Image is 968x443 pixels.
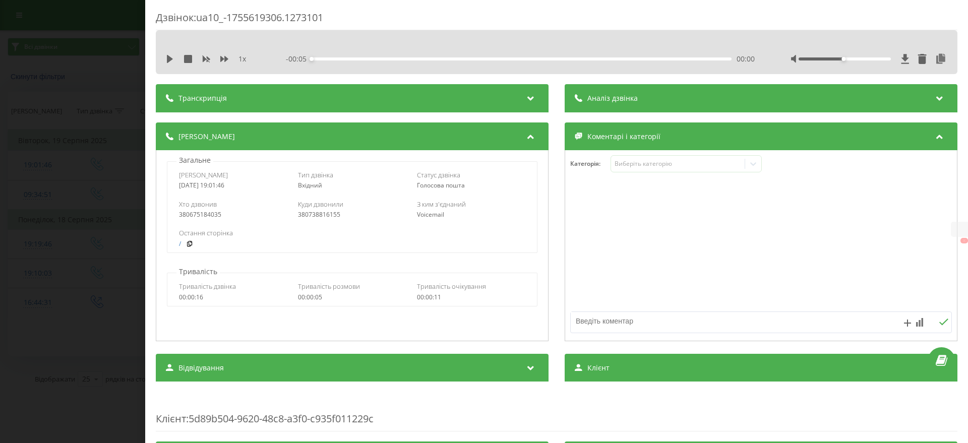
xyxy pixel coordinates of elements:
h4: Категорія : [570,160,611,167]
p: Тривалість [176,267,220,277]
button: X [960,238,968,243]
p: Загальне [176,155,213,165]
span: З ким з'єднаний [417,200,466,209]
span: Тип дзвінка [298,170,333,179]
div: Voicemail [417,211,525,218]
div: Дзвінок : ua10_-1755619306.1273101 [156,11,957,30]
span: Куди дзвонили [298,200,343,209]
a: / [179,240,181,247]
div: [DATE] 19:01:46 [179,182,287,189]
span: Остання сторінка [179,228,233,237]
span: Хто дзвонив [179,200,217,209]
span: Тривалість очікування [417,282,486,291]
div: 380738816155 [298,211,406,218]
span: Вхідний [298,181,322,189]
span: Відвідування [178,363,224,373]
div: : 5d89b504-9620-48c8-a3f0-c935f011229c [156,392,957,431]
span: Коментарі і категорії [587,132,660,142]
span: Статус дзвінка [417,170,460,179]
div: 00:00:05 [298,294,406,301]
span: 00:00 [737,54,755,64]
div: Accessibility label [310,57,314,61]
span: - 00:05 [286,54,312,64]
span: [PERSON_NAME] [178,132,235,142]
div: Accessibility label [842,57,846,61]
span: Клієнт [156,412,186,425]
div: 00:00:16 [179,294,287,301]
span: Тривалість розмови [298,282,360,291]
span: [PERSON_NAME] [179,170,228,179]
div: Виберіть категорію [615,160,741,168]
span: Транскрипція [178,93,227,103]
span: Аналіз дзвінка [587,93,638,103]
div: 380675184035 [179,211,287,218]
span: 1 x [238,54,246,64]
span: Тривалість дзвінка [179,282,236,291]
span: Голосова пошта [417,181,465,189]
span: Клієнт [587,363,610,373]
div: 00:00:11 [417,294,525,301]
